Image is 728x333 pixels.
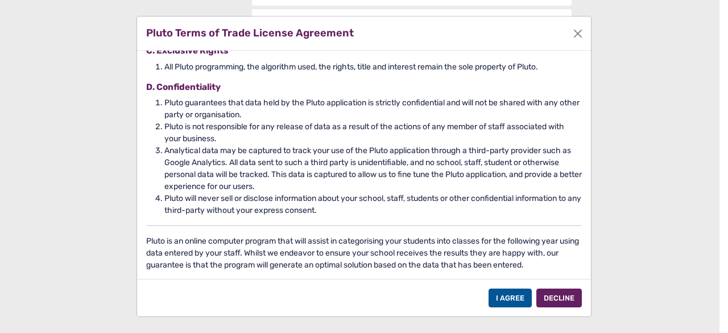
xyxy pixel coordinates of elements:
h2: Pluto Terms of Trade License Agreement [146,26,354,41]
div: I Agree [489,289,532,307]
div: Decline [536,289,582,307]
li: Analytical data may be captured to track your use of the Pluto application through a third-party ... [164,145,582,192]
li: Pluto is not responsible for any release of data as a result of the actions of any member of staf... [164,121,582,145]
li: Pluto guarantees that data held by the Pluto application is strictly confidential and will not be... [164,97,582,121]
li: Pluto will never sell or disclose information about your school, staff, students or other confide... [164,192,582,216]
button: Close [569,25,586,42]
h4: D. Confidentiality [146,82,582,92]
h4: C. Exclusive Rights [146,46,582,56]
li: All Pluto programming, the algorithm used, the rights, title and interest remain the sole propert... [164,61,582,73]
